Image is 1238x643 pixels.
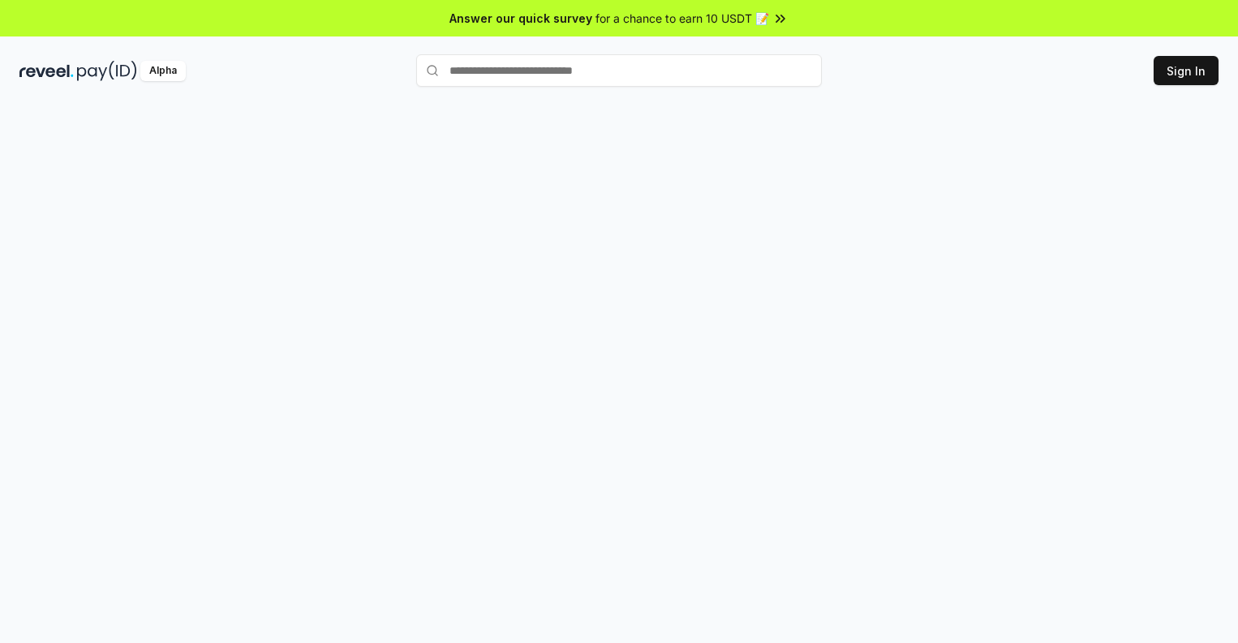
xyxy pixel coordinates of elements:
[140,61,186,81] div: Alpha
[19,61,74,81] img: reveel_dark
[449,10,592,27] span: Answer our quick survey
[1154,56,1219,85] button: Sign In
[595,10,769,27] span: for a chance to earn 10 USDT 📝
[77,61,137,81] img: pay_id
